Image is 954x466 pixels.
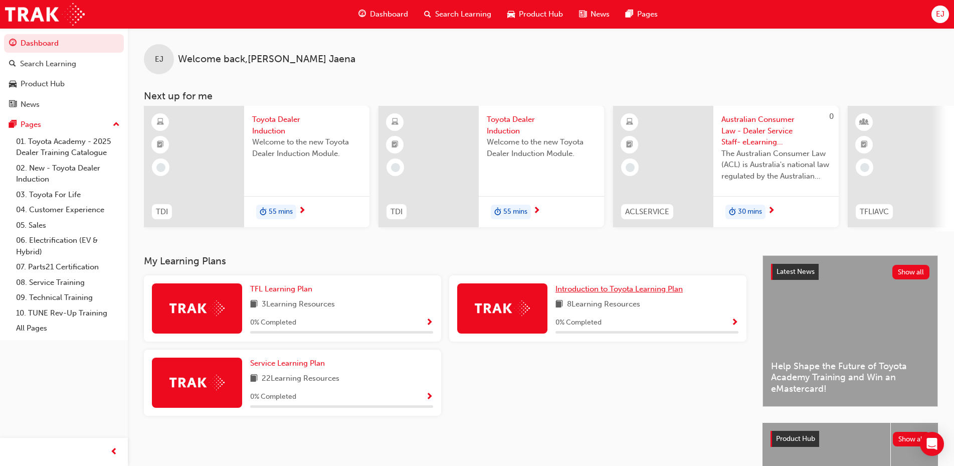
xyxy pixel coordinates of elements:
span: EJ [936,9,944,20]
a: 08. Service Training [12,275,124,290]
span: guage-icon [358,8,366,21]
span: news-icon [579,8,587,21]
span: next-icon [533,207,540,216]
button: Show all [893,432,930,446]
span: Dashboard [370,9,408,20]
span: pages-icon [626,8,633,21]
a: TFL Learning Plan [250,283,316,295]
a: 03. Toyota For Life [12,187,124,203]
img: Trak [169,300,225,316]
span: Introduction to Toyota Learning Plan [555,284,683,293]
span: 3 Learning Resources [262,298,335,311]
a: guage-iconDashboard [350,4,416,25]
span: Australian Consumer Law - Dealer Service Staff- eLearning Module [721,114,831,148]
span: learningRecordVerb_NONE-icon [156,163,165,172]
a: 01. Toyota Academy - 2025 Dealer Training Catalogue [12,134,124,161]
span: book-icon [250,373,258,385]
button: Show Progress [731,317,738,329]
span: booktick-icon [157,138,164,151]
span: 30 mins [738,206,762,218]
a: car-iconProduct Hub [499,4,571,25]
span: next-icon [768,207,775,216]
span: learningResourceType_ELEARNING-icon [157,116,164,129]
a: pages-iconPages [618,4,666,25]
span: Welcome to the new Toyota Dealer Induction Module. [487,136,596,159]
span: Product Hub [776,434,815,443]
span: learningRecordVerb_NONE-icon [626,163,635,172]
div: Search Learning [20,58,76,70]
span: 55 mins [503,206,527,218]
span: car-icon [507,8,515,21]
span: 22 Learning Resources [262,373,339,385]
a: Product Hub [4,75,124,93]
a: 07. Parts21 Certification [12,259,124,275]
span: up-icon [113,118,120,131]
span: car-icon [9,80,17,89]
span: Welcome to the new Toyota Dealer Induction Module. [252,136,361,159]
a: Dashboard [4,34,124,53]
span: TFLIAVC [860,206,889,218]
span: pages-icon [9,120,17,129]
span: guage-icon [9,39,17,48]
a: Latest NewsShow all [771,264,929,280]
span: search-icon [424,8,431,21]
img: Trak [475,300,530,316]
a: 10. TUNE Rev-Up Training [12,305,124,321]
span: 0 [829,112,834,121]
button: Pages [4,115,124,134]
span: learningResourceType_ELEARNING-icon [392,116,399,129]
span: duration-icon [729,206,736,219]
span: Latest News [777,267,815,276]
span: booktick-icon [626,138,633,151]
span: Show Progress [426,319,433,328]
span: duration-icon [260,206,267,219]
a: All Pages [12,321,124,336]
span: TFL Learning Plan [250,284,312,293]
button: Show all [892,265,930,279]
span: TDI [391,206,403,218]
span: learningResourceType_INSTRUCTOR_LED-icon [861,116,868,129]
span: Product Hub [519,9,563,20]
span: Search Learning [435,9,491,20]
button: Show Progress [426,391,433,403]
span: 55 mins [269,206,293,218]
span: news-icon [9,100,17,109]
img: Trak [169,375,225,390]
button: DashboardSearch LearningProduct HubNews [4,32,124,115]
a: 05. Sales [12,218,124,233]
span: 0 % Completed [250,391,296,403]
h3: Next up for me [128,90,954,102]
span: search-icon [9,60,16,69]
span: learningRecordVerb_NONE-icon [391,163,400,172]
a: news-iconNews [571,4,618,25]
a: Search Learning [4,55,124,73]
span: TDI [156,206,168,218]
a: TDIToyota Dealer InductionWelcome to the new Toyota Dealer Induction Module.duration-icon55 mins [144,106,369,227]
span: Welcome back , [PERSON_NAME] Jaena [178,54,355,65]
span: book-icon [555,298,563,311]
a: 02. New - Toyota Dealer Induction [12,161,124,187]
span: ACLSERVICE [625,206,669,218]
a: 06. Electrification (EV & Hybrid) [12,233,124,259]
a: Service Learning Plan [250,358,329,369]
div: Open Intercom Messenger [920,432,944,456]
span: next-icon [298,207,306,216]
div: News [21,99,40,110]
span: EJ [155,54,163,65]
span: booktick-icon [861,138,868,151]
span: Toyota Dealer Induction [487,114,596,136]
span: Toyota Dealer Induction [252,114,361,136]
h3: My Learning Plans [144,255,746,267]
span: Show Progress [426,393,433,402]
span: The Australian Consumer Law (ACL) is Australia's national law regulated by the Australian Competi... [721,148,831,182]
span: duration-icon [494,206,501,219]
div: Pages [21,119,41,130]
a: Introduction to Toyota Learning Plan [555,283,687,295]
button: EJ [931,6,949,23]
span: 0 % Completed [250,317,296,329]
a: Trak [5,3,85,26]
span: booktick-icon [392,138,399,151]
a: 09. Technical Training [12,290,124,305]
a: Latest NewsShow allHelp Shape the Future of Toyota Academy Training and Win an eMastercard! [762,255,938,407]
span: Service Learning Plan [250,359,325,368]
